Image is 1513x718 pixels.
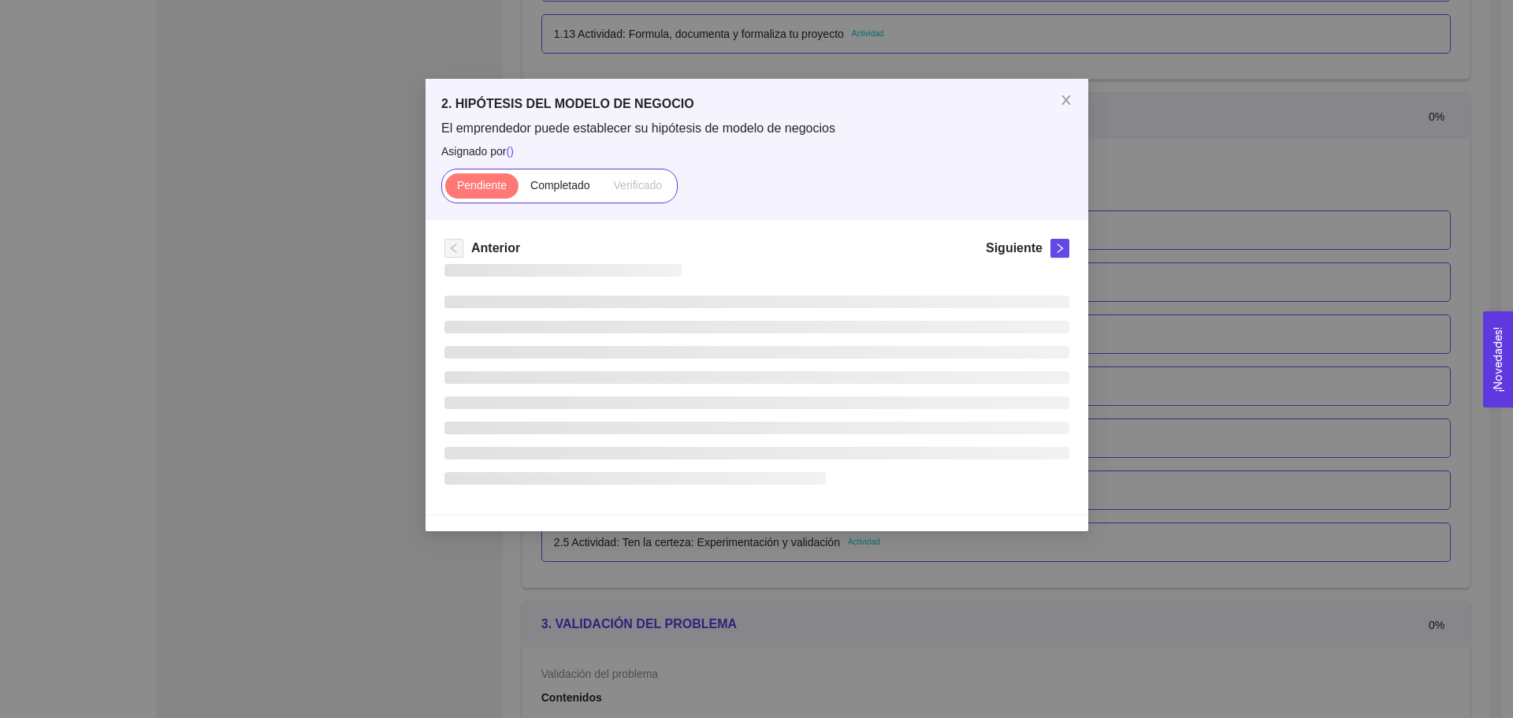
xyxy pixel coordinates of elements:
[985,239,1042,258] h5: Siguiente
[1483,311,1513,407] button: Open Feedback Widget
[506,145,513,158] span: ( )
[1060,94,1072,106] span: close
[1050,239,1069,258] button: right
[471,239,520,258] h5: Anterior
[613,179,661,192] span: Verificado
[444,239,463,258] button: left
[530,179,590,192] span: Completado
[441,120,1072,137] span: El emprendedor puede establecer su hipótesis de modelo de negocios
[441,143,1072,160] span: Asignado por
[441,95,1072,113] h5: 2. HIPÓTESIS DEL MODELO DE NEGOCIO
[1044,79,1088,123] button: Close
[456,179,506,192] span: Pendiente
[1051,243,1069,254] span: right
